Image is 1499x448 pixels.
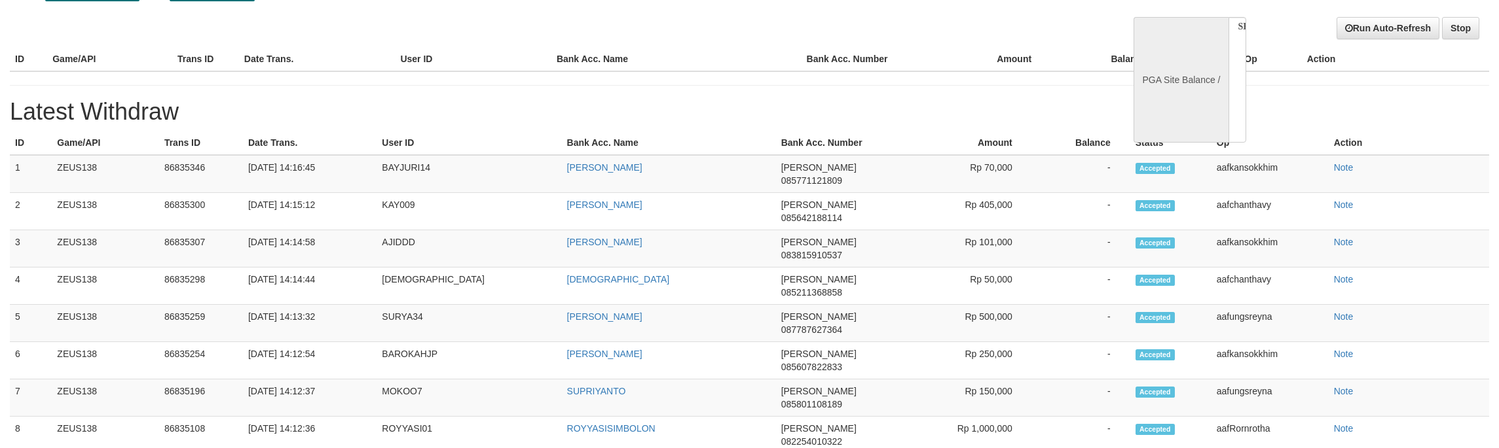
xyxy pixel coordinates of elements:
[781,287,842,298] span: 085211368858
[916,193,1032,230] td: Rp 405,000
[1134,17,1228,143] div: PGA Site Balance /
[1329,131,1489,155] th: Action
[916,267,1032,305] td: Rp 50,000
[916,342,1032,379] td: Rp 250,000
[781,199,857,210] span: [PERSON_NAME]
[52,155,159,193] td: ZEUS138
[377,379,561,417] td: MOKOO7
[52,193,159,230] td: ZEUS138
[10,379,52,417] td: 7
[377,342,561,379] td: BAROKAHJP
[1032,267,1130,305] td: -
[776,131,916,155] th: Bank Acc. Number
[926,47,1051,71] th: Amount
[1136,312,1175,323] span: Accepted
[52,305,159,342] td: ZEUS138
[377,131,561,155] th: User ID
[567,274,670,284] a: [DEMOGRAPHIC_DATA]
[395,47,551,71] th: User ID
[1334,311,1354,322] a: Note
[243,155,377,193] td: [DATE] 14:16:45
[159,267,243,305] td: 86835298
[10,230,52,267] td: 3
[1136,200,1175,211] span: Accepted
[567,237,642,247] a: [PERSON_NAME]
[10,47,47,71] th: ID
[239,47,396,71] th: Date Trans.
[562,131,776,155] th: Bank Acc. Name
[243,305,377,342] td: [DATE] 14:13:32
[916,155,1032,193] td: Rp 70,000
[243,193,377,230] td: [DATE] 14:15:12
[377,230,561,267] td: AJIDDD
[159,131,243,155] th: Trans ID
[159,230,243,267] td: 86835307
[1032,305,1130,342] td: -
[567,199,642,210] a: [PERSON_NAME]
[159,379,243,417] td: 86835196
[1136,387,1175,398] span: Accepted
[1032,131,1130,155] th: Balance
[10,305,52,342] td: 5
[1334,423,1354,434] a: Note
[781,274,857,284] span: [PERSON_NAME]
[1212,155,1329,193] td: aafkansokkhim
[916,379,1032,417] td: Rp 150,000
[159,193,243,230] td: 86835300
[52,131,159,155] th: Game/API
[567,386,626,396] a: SUPRIYANTO
[1032,155,1130,193] td: -
[916,230,1032,267] td: Rp 101,000
[1130,131,1212,155] th: Status
[243,379,377,417] td: [DATE] 14:12:37
[52,230,159,267] td: ZEUS138
[781,436,842,447] span: 082254010322
[159,342,243,379] td: 86835254
[10,99,1489,125] h1: Latest Withdraw
[47,47,172,71] th: Game/API
[1212,342,1329,379] td: aafkansokkhim
[1334,162,1354,173] a: Note
[916,131,1032,155] th: Amount
[10,155,52,193] td: 1
[1334,237,1354,247] a: Note
[567,311,642,322] a: [PERSON_NAME]
[1337,17,1439,39] a: Run Auto-Refresh
[1334,274,1354,284] a: Note
[916,305,1032,342] td: Rp 500,000
[1302,47,1489,71] th: Action
[1032,379,1130,417] td: -
[567,423,656,434] a: ROYYASISIMBOLON
[781,324,842,335] span: 087787627364
[159,155,243,193] td: 86835346
[377,155,561,193] td: BAYJURI14
[781,362,842,372] span: 085607822833
[1136,163,1175,174] span: Accepted
[1239,47,1301,71] th: Op
[1212,305,1329,342] td: aafungsreyna
[781,423,857,434] span: [PERSON_NAME]
[10,267,52,305] td: 4
[1212,131,1329,155] th: Op
[1136,349,1175,360] span: Accepted
[781,349,857,359] span: [PERSON_NAME]
[781,237,857,247] span: [PERSON_NAME]
[802,47,927,71] th: Bank Acc. Number
[10,342,52,379] td: 6
[1136,275,1175,286] span: Accepted
[377,193,561,230] td: KAY009
[1334,349,1354,359] a: Note
[781,175,842,186] span: 085771121809
[52,379,159,417] td: ZEUS138
[10,131,52,155] th: ID
[243,342,377,379] td: [DATE] 14:12:54
[781,399,842,409] span: 085801108189
[1442,17,1479,39] a: Stop
[243,131,377,155] th: Date Trans.
[159,305,243,342] td: 86835259
[781,213,842,223] span: 085642188114
[52,342,159,379] td: ZEUS138
[243,267,377,305] td: [DATE] 14:14:44
[551,47,802,71] th: Bank Acc. Name
[1212,267,1329,305] td: aafchanthavy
